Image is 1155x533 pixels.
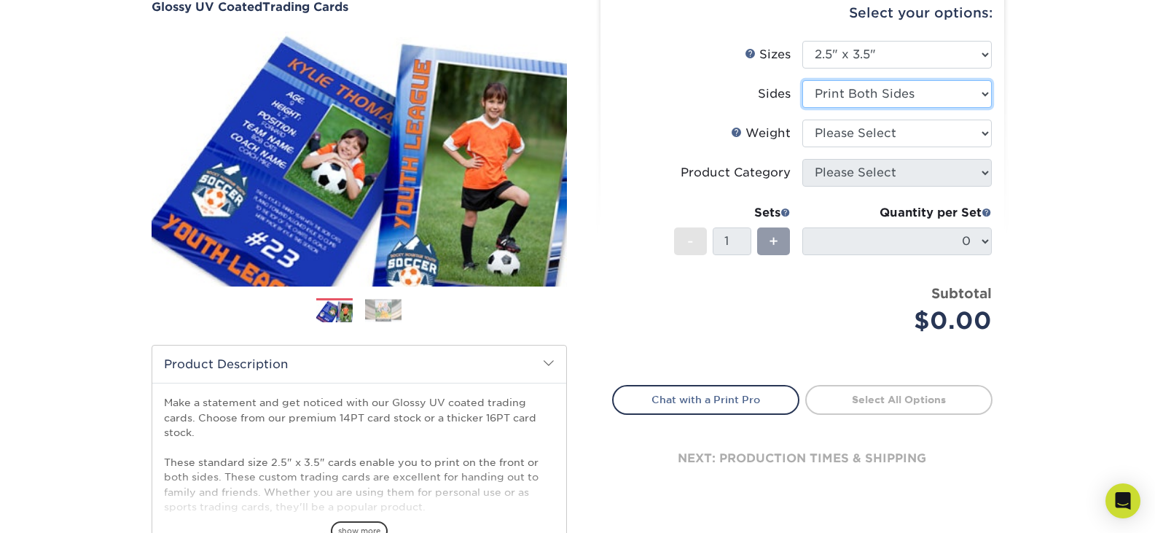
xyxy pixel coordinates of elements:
span: + [769,230,778,252]
div: Weight [731,125,791,142]
div: Open Intercom Messenger [1105,483,1140,518]
strong: Subtotal [931,285,992,301]
div: Sizes [745,46,791,63]
div: Product Category [681,164,791,182]
div: $0.00 [813,303,992,338]
img: Trading Cards 02 [365,299,402,322]
div: Sets [674,204,791,222]
div: Quantity per Set [802,204,992,222]
a: Chat with a Print Pro [612,385,799,414]
img: Trading Cards 01 [316,299,353,324]
div: next: production times & shipping [612,415,992,502]
img: Glossy UV Coated 01 [152,15,567,303]
h2: Product Description [152,346,566,383]
div: Sides [758,85,791,103]
span: - [687,230,694,252]
a: Select All Options [805,385,992,414]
